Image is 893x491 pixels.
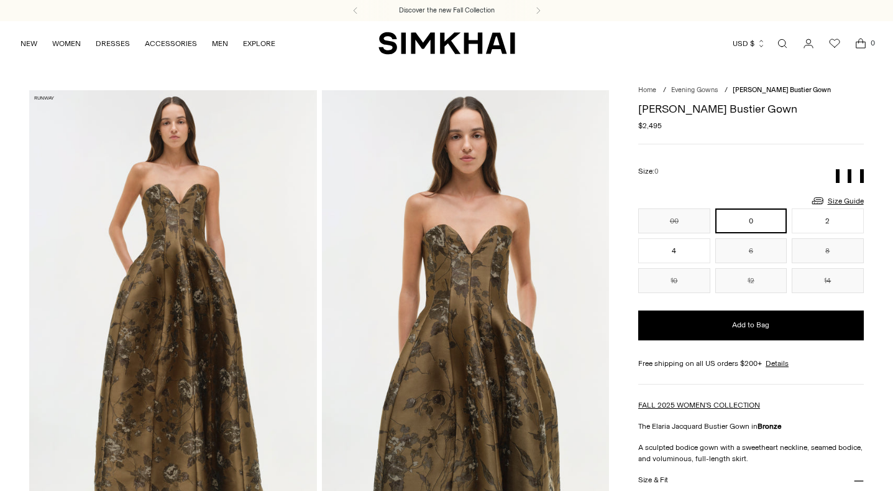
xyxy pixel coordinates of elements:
h3: Size & Fit [638,476,668,484]
p: A sculpted bodice gown with a sweetheart neckline, seamed bodice, and voluminous, full-length skirt. [638,442,864,464]
h1: [PERSON_NAME] Bustier Gown [638,103,864,115]
a: MEN [212,30,228,57]
div: / [663,85,666,96]
button: 12 [715,268,787,293]
button: 6 [715,238,787,263]
a: SIMKHAI [378,31,515,55]
a: Size Guide [810,193,864,208]
span: $2,495 [638,120,662,131]
span: [PERSON_NAME] Bustier Gown [733,86,831,94]
a: Details [766,358,789,369]
a: WOMEN [52,30,81,57]
a: EXPLORE [243,30,275,57]
span: Add to Bag [732,320,769,330]
a: ACCESSORIES [145,30,197,57]
a: FALL 2025 WOMEN'S COLLECTION [638,401,760,409]
a: Discover the new Fall Collection [399,6,495,16]
button: 00 [638,208,710,233]
label: Size: [638,166,659,177]
nav: breadcrumbs [638,85,864,96]
strong: Bronze [758,422,782,431]
button: Add to Bag [638,311,864,340]
a: NEW [21,30,37,57]
p: The Elaria Jacquard Bustier Gown in [638,421,864,432]
span: 0 [867,37,878,49]
a: Evening Gowns [671,86,718,94]
a: Home [638,86,656,94]
button: USD $ [733,30,766,57]
button: 2 [792,208,864,233]
span: 0 [654,167,659,175]
a: Go to the account page [796,31,821,56]
a: Wishlist [822,31,847,56]
a: DRESSES [96,30,130,57]
div: Free shipping on all US orders $200+ [638,358,864,369]
a: Open search modal [770,31,795,56]
button: 14 [792,268,864,293]
a: Open cart modal [848,31,873,56]
div: / [725,85,728,96]
button: 4 [638,238,710,263]
button: 10 [638,268,710,293]
button: 8 [792,238,864,263]
button: 0 [715,208,787,233]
